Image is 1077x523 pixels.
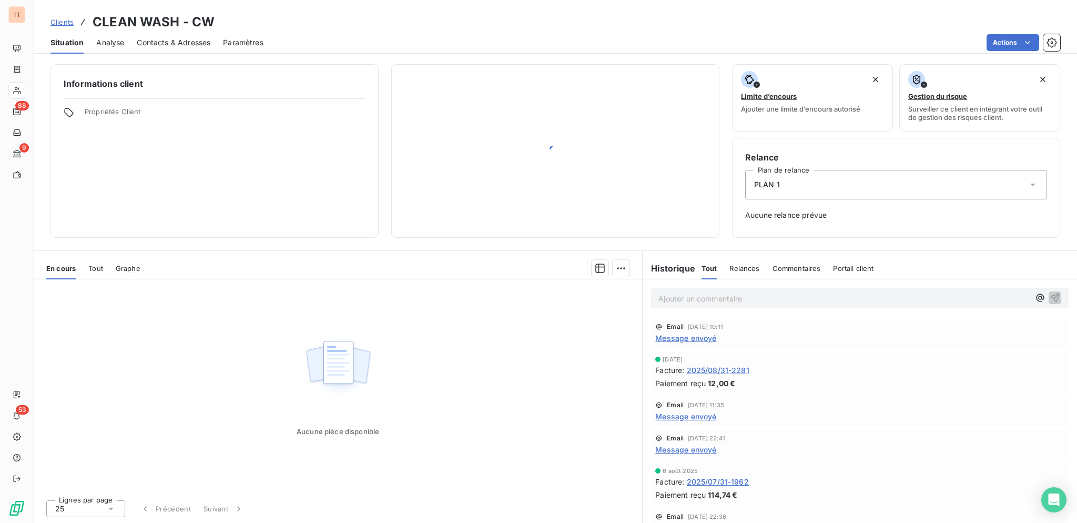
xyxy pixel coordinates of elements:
img: Logo LeanPay [8,500,25,517]
span: Message envoyé [655,411,716,422]
span: 2025/08/31-2281 [687,365,749,376]
h6: Relance [745,151,1047,164]
h6: Historique [643,262,695,275]
span: [DATE] 10:11 [688,324,723,330]
span: Facture : [655,365,684,376]
span: Paiement reçu [655,489,706,500]
span: Aucune pièce disponible [297,427,379,436]
button: Précédent [134,498,197,520]
h3: CLEAN WASH - CW [93,13,215,32]
div: Open Intercom Messenger [1041,487,1066,512]
span: PLAN 1 [754,179,780,190]
span: Relances [729,264,759,273]
span: 114,74 € [708,489,737,500]
span: 88 [15,101,29,110]
span: Commentaires [773,264,821,273]
span: 53 [16,405,29,415]
button: Gestion du risqueSurveiller ce client en intégrant votre outil de gestion des risques client. [899,64,1060,132]
span: Portail client [833,264,873,273]
span: Message envoyé [655,444,716,455]
img: Empty state [304,335,372,400]
span: Clients [50,18,74,26]
span: Propriétés Client [85,107,365,122]
span: 12,00 € [708,378,735,389]
span: Email [667,324,684,330]
span: Graphe [116,264,140,273]
span: [DATE] [663,356,683,363]
span: Aucune relance prévue [745,210,1047,220]
span: 25 [55,504,64,514]
h6: Informations client [64,77,365,90]
span: Paramètres [223,37,263,48]
span: Situation [50,37,84,48]
span: Limite d’encours [741,92,797,100]
a: Clients [50,17,74,27]
span: Message envoyé [655,333,716,344]
span: Paiement reçu [655,378,706,389]
span: [DATE] 22:36 [688,514,726,520]
button: Suivant [197,498,250,520]
span: Surveiller ce client en intégrant votre outil de gestion des risques client. [908,105,1051,122]
span: 9 [19,143,29,153]
span: [DATE] 22:41 [688,435,725,441]
span: Contacts & Adresses [137,37,210,48]
span: Ajouter une limite d’encours autorisé [741,105,860,113]
span: Tout [702,264,717,273]
span: 2025/07/31-1962 [687,476,749,487]
span: Email [667,514,684,520]
div: TT [8,6,25,23]
span: 6 août 2025 [663,468,698,474]
span: [DATE] 11:35 [688,402,724,408]
span: Gestion du risque [908,92,967,100]
span: Analyse [96,37,124,48]
span: Email [667,402,684,408]
button: Limite d’encoursAjouter une limite d’encours autorisé [732,64,893,132]
span: Email [667,435,684,441]
span: En cours [46,264,76,273]
span: Facture : [655,476,684,487]
button: Actions [987,34,1039,51]
span: Tout [88,264,103,273]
